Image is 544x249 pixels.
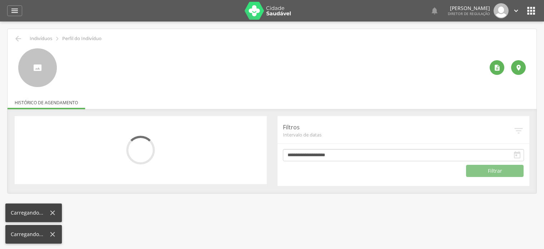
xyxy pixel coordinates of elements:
[466,165,524,177] button: Filtrar
[283,131,514,138] span: Intervalo de datas
[11,231,49,238] div: Carregando...
[53,35,61,43] i: 
[430,3,439,18] a: 
[283,123,514,131] p: Filtros
[448,11,490,16] span: Diretor de regulação
[494,64,501,71] i: 
[512,7,520,15] i: 
[430,6,439,15] i: 
[513,151,521,159] i: 
[448,6,490,11] p: [PERSON_NAME]
[512,3,520,18] a: 
[30,36,52,42] p: Indivíduos
[525,5,537,16] i: 
[62,36,102,42] p: Perfil do Indivíduo
[11,209,49,216] div: Carregando...
[7,5,22,16] a: 
[511,60,526,75] div: Localização
[14,34,23,43] i: Voltar
[10,6,19,15] i: 
[513,125,524,136] i: 
[490,60,504,75] div: Ver histórico de cadastramento
[515,64,522,71] i: 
